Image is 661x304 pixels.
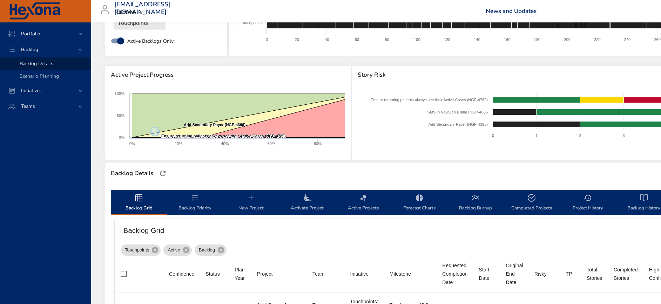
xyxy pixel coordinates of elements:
span: Activate Project [283,194,331,212]
text: 1 [535,133,538,138]
text: Add Secondary Payer (NGP-4396) [184,123,245,127]
div: Confidence [169,270,194,278]
span: Team [312,270,339,278]
div: Sort [506,261,523,286]
span: Backlog Priority [171,194,219,212]
h3: [EMAIL_ADDRESS][DOMAIN_NAME] [114,1,171,16]
span: Initiatives [15,87,47,94]
div: Start Date [479,265,495,282]
div: Original End Date [506,261,523,286]
text: 140 [474,37,480,42]
span: Active Project Progress [111,71,345,78]
text: SMS in NewGen Billing (NGP-4635 [427,110,487,114]
text: 20% [175,141,182,146]
text: Add Secondary Payer (NGP-4396) [428,122,487,126]
span: Backlog Burnup [452,194,499,212]
text: 200 [564,37,570,42]
text: 80% [314,141,322,146]
div: Requested Completion Date [442,261,467,286]
span: New Project [227,194,275,212]
div: Sort [566,270,572,278]
div: Sort [534,270,547,278]
div: Sort [350,270,369,278]
text: 0% [129,141,135,146]
text: 20 [295,37,299,42]
div: Sort [442,261,467,286]
text: Ensure returning patients always see their Active Cases (NGP-4789) [371,98,488,102]
div: Touchpoints [121,244,161,256]
span: Status [205,270,223,278]
div: Sort [390,270,411,278]
text: 160 [504,37,510,42]
div: Risky [534,270,547,278]
div: Sort [614,265,638,282]
span: TP [566,270,575,278]
text: 80 [385,37,389,42]
div: Milestone [390,270,411,278]
div: Project [257,270,273,278]
text: 120 [444,37,450,42]
text: 260 [654,37,660,42]
span: Forecast Charts [396,194,443,212]
div: Backlog [195,244,227,256]
div: Initiative [350,270,369,278]
text: 0% [119,135,124,139]
text: 240 [624,37,630,42]
span: Backlog [15,46,44,53]
text: 0 [492,133,494,138]
span: Backlog Details [20,60,53,67]
span: Active [163,247,184,254]
img: Hexona [8,2,61,20]
span: Scenario Planning [20,73,59,80]
div: Sort [169,270,194,278]
text: 60 [355,37,359,42]
text: Ensure returning patients always see their Active Cases (NGP-4789) [161,134,286,138]
text: 100 [414,37,420,42]
div: Raintree [114,7,144,18]
span: Completed Projects [508,194,555,212]
div: TP [566,270,572,278]
div: Team [312,270,325,278]
text: 220 [594,37,600,42]
text: 40% [221,141,229,146]
span: Backlog [195,247,219,254]
div: Sort [257,270,273,278]
a: News and Updates [486,7,537,15]
text: Touchpoints [241,21,262,25]
text: 180 [534,37,540,42]
text: 50% [117,113,124,118]
span: Touchpoints [121,247,153,254]
div: Sort [205,270,220,278]
div: Completed Stories [614,265,638,282]
text: 60% [268,141,275,146]
span: Risky [534,270,554,278]
span: Milestone [390,270,431,278]
div: Sort [312,270,325,278]
span: Portfolio [15,30,46,37]
span: Plan Year [235,265,246,282]
span: Backlog Grid [115,194,163,212]
span: Teams [15,103,41,110]
span: Project [257,270,301,278]
span: Project History [564,194,612,212]
button: Refresh Page [157,168,168,179]
div: Sort [479,265,495,282]
text: 3 [622,133,625,138]
text: 0 [266,37,268,42]
text: 2 [579,133,581,138]
text: 40 [325,37,329,42]
span: Active Projects [339,194,387,212]
text: 100% [115,91,124,96]
div: Backlog Details [109,168,155,179]
div: Status [205,270,220,278]
span: Active Backlogs Only [127,37,174,45]
div: Total Stories [587,265,602,282]
div: Sort [587,265,602,282]
div: Active [163,244,191,256]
